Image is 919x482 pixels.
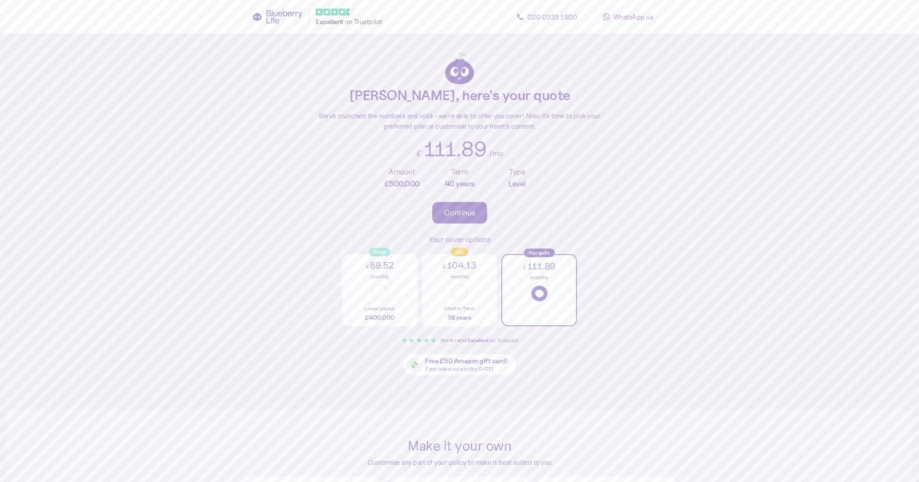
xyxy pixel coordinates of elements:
div: Type [509,166,525,178]
div: £400,000 [342,313,418,322]
a: WhatsApp us [589,8,667,25]
div: monthly [502,274,576,282]
div: Your cover options [429,234,490,246]
div: 104.13 [422,258,498,273]
div: Level [508,178,526,189]
div: Make it your own [368,435,551,457]
span: 020 0333 1800 [527,13,577,21]
span: £ [443,263,446,270]
div: Continue [444,209,475,217]
div: 111.89 [502,259,576,274]
img: h-logo [445,51,474,85]
div: 89.52 [342,258,418,273]
div: Term [451,166,468,178]
div: £ [416,148,421,159]
span: £ [366,263,369,270]
span: Saver [374,248,386,256]
div: We're rated on Trustpilot [440,337,518,345]
span: on Trustpilot [345,17,382,26]
span: Free £50 Amazon gift card! [425,358,507,365]
span: 💸 [410,361,418,368]
button: Continue [432,202,487,224]
span: Excellent [468,337,489,343]
div: monthly [342,273,418,281]
div: monthly [422,273,498,281]
div: We've crunched the numbers and voilà - we're able to offer you cover! Now it's time to pick your ... [313,110,606,132]
span: WhatsApp us [614,13,653,21]
div: 40 years [444,178,475,189]
div: Lower payout [342,305,418,313]
div: /mo [489,148,503,159]
a: 020 0333 1800 [508,8,586,25]
div: 111.89 [424,139,487,159]
span: if you take a out a policy [DATE] [425,365,493,372]
span: Your quote [529,249,550,257]
span: Excellent ️ [316,18,345,26]
span: £ [523,264,526,271]
div: Amount [389,166,415,178]
div: ★ ★ ★ ★ ★ [401,335,437,346]
div: 38 years [422,313,498,322]
div: Shorter Term [422,305,498,313]
span: Lite [456,248,463,256]
div: Customise any part of your policy to make it best suited to you [368,457,551,468]
div: £ 500,000 [384,178,420,189]
div: [PERSON_NAME] , here's your quote [349,85,570,106]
